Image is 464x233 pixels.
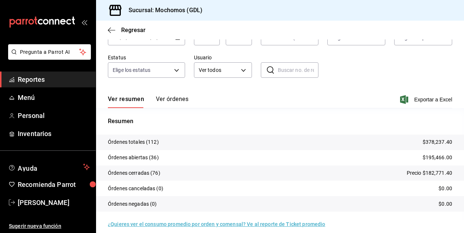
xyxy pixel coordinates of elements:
[423,154,452,161] p: $195,466.00
[414,97,452,102] font: Exportar a Excel
[156,95,188,108] button: Ver órdenes
[278,63,319,77] input: Buscar no. de referencia
[108,221,325,227] a: ¿Quieres ver el consumo promedio por orden y comensal? Ve al reporte de Ticket promedio
[199,66,238,74] span: Ver todos
[18,76,45,83] font: Reportes
[439,200,452,208] p: $0.00
[108,27,146,34] button: Regresar
[123,6,202,15] h3: Sucursal: Mochomos (GDL)
[402,95,452,104] button: Exportar a Excel
[20,48,79,56] span: Pregunta a Parrot AI
[81,19,87,25] button: open_drawer_menu
[18,130,51,138] font: Inventarios
[108,200,157,208] p: Órdenes negadas (0)
[439,185,452,192] p: $0.00
[18,163,80,171] span: Ayuda
[18,94,35,101] font: Menú
[108,55,185,60] label: Estatus
[108,185,163,192] p: Órdenes canceladas (0)
[18,181,76,188] font: Recomienda Parrot
[5,53,91,61] a: Pregunta a Parrot AI
[18,112,45,119] font: Personal
[9,223,61,229] font: Sugerir nueva función
[108,117,452,126] p: Resumen
[423,138,452,146] p: $378,237.40
[121,27,146,34] span: Regresar
[108,169,160,177] p: Órdenes cerradas (76)
[108,154,159,161] p: Órdenes abiertas (36)
[407,169,452,177] p: Precio $182,771.40
[194,55,252,60] label: Usuario
[108,138,159,146] p: Órdenes totales (112)
[113,66,150,74] span: Elige los estatus
[108,95,188,108] div: Pestañas de navegación
[8,44,91,60] button: Pregunta a Parrot AI
[108,95,144,103] font: Ver resumen
[18,199,69,206] font: [PERSON_NAME]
